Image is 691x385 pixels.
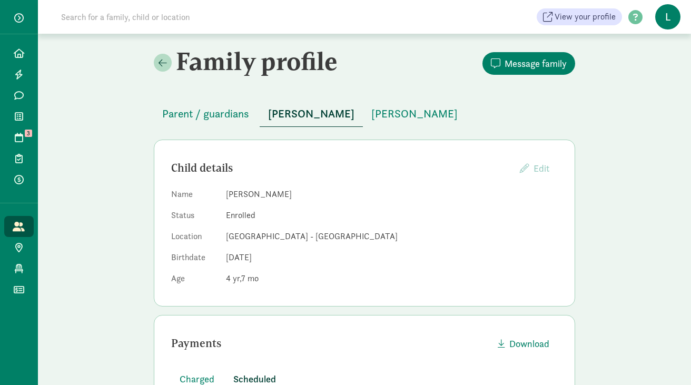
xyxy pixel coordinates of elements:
div: Child details [171,160,511,176]
span: 4 [226,273,241,284]
button: Edit [511,157,558,180]
dt: Name [171,188,218,205]
span: 3 [25,130,32,137]
a: Parent / guardians [154,108,258,120]
button: Message family [482,52,575,75]
input: Search for a family, child or location [55,6,350,27]
span: Download [509,337,549,351]
dt: Birthdate [171,251,218,268]
a: [PERSON_NAME] [260,108,363,120]
iframe: Chat Widget [638,334,691,385]
span: Parent / guardians [162,105,249,122]
span: [DATE] [226,252,252,263]
span: [PERSON_NAME] [371,105,458,122]
a: [PERSON_NAME] [363,108,466,120]
span: [PERSON_NAME] [268,105,354,122]
dt: Location [171,230,218,247]
button: [PERSON_NAME] [363,101,466,126]
button: Download [489,332,558,355]
button: [PERSON_NAME] [260,101,363,127]
div: Payments [171,335,489,352]
dd: [PERSON_NAME] [226,188,558,201]
span: Edit [534,162,549,174]
span: View your profile [555,11,616,23]
span: Message family [505,56,567,71]
span: L [655,4,680,29]
h2: Family profile [154,46,362,76]
dt: Age [171,272,218,289]
span: 7 [241,273,259,284]
button: Parent / guardians [154,101,258,126]
dd: Enrolled [226,209,558,222]
a: 3 [4,127,34,148]
dt: Status [171,209,218,226]
a: View your profile [537,8,622,25]
dd: [GEOGRAPHIC_DATA] - [GEOGRAPHIC_DATA] [226,230,558,243]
